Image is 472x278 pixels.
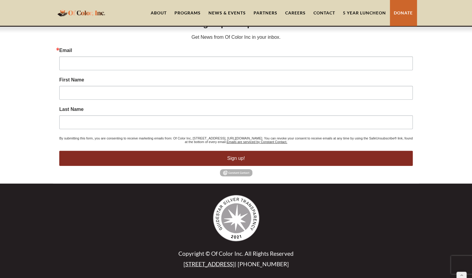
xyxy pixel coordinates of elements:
button: Sign up! [59,151,413,166]
div: Programs [174,10,201,16]
label: First Name [59,78,413,82]
a: Emails are serviced by Constant Contact. [227,140,287,144]
label: Last Name [59,107,413,112]
a: [STREET_ADDRESS] [184,261,235,267]
p: | [PHONE_NUMBER] [95,261,378,268]
p: Copyright © Of Color Inc. All Rights Reserved [95,250,378,257]
p: Get News from Of Color Inc in your inbox. [59,34,413,41]
label: Email [59,48,413,53]
a: home [56,6,107,20]
p: By submitting this form, you are consenting to receive marketing emails from: Of Color Inc, [STRE... [59,136,413,144]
